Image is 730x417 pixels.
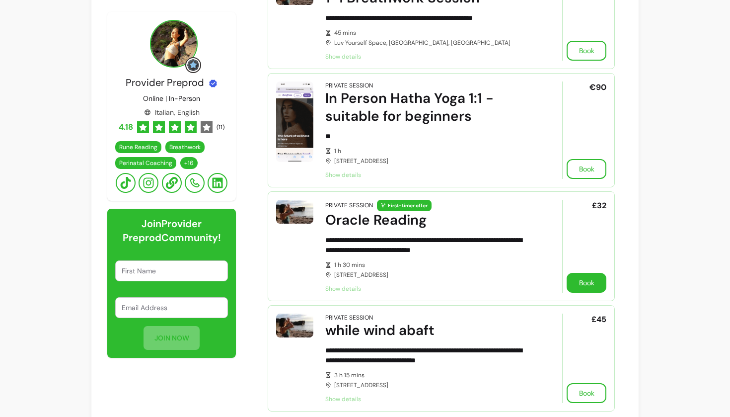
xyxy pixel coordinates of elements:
span: 1 h 30 mins [334,261,534,269]
img: In Person Hatha Yoga 1:1 - suitable for beginners [276,82,313,163]
div: Oracle Reading [325,211,534,229]
span: Provider Preprod [126,76,204,89]
div: Private Session [325,82,373,89]
span: 3 h 15 mins [334,371,534,379]
span: £45 [591,314,606,326]
h6: Join Provider Preprod Community! [115,217,228,245]
span: Show details [325,171,534,179]
span: Show details [325,285,534,293]
span: Show details [325,53,534,61]
p: Online | In-Person [143,93,200,103]
div: Italian, English [144,107,200,117]
span: First-timer offer [377,200,432,211]
div: while wind abaft [325,322,534,339]
div: Private Session [325,314,373,322]
span: + 16 [182,159,196,167]
span: 1 h [334,147,534,155]
span: 4.18 [119,121,133,133]
div: [STREET_ADDRESS] [325,261,534,279]
span: Show details [325,395,534,403]
span: ( 11 ) [217,123,224,131]
img: Oracle Reading [276,200,313,224]
span: 45 mins [334,29,534,37]
button: Book [567,41,606,61]
img: Grow [187,59,199,71]
div: Luv Yourself Space, [GEOGRAPHIC_DATA], [GEOGRAPHIC_DATA] [325,29,534,47]
img: Provider image [150,20,198,68]
span: Perinatal Coaching [119,159,172,167]
button: Book [567,159,606,179]
span: Breathwork [169,143,201,151]
button: Book [567,273,606,293]
div: [STREET_ADDRESS] [325,147,534,165]
input: Email Address [122,303,222,313]
div: Private Session [325,201,373,209]
div: In Person Hatha Yoga 1:1 - suitable for beginners [325,89,534,125]
button: Book [567,383,606,403]
input: First Name [122,266,222,276]
span: €90 [589,82,606,93]
span: Rune Reading [119,143,157,151]
img: while wind abaft [276,314,313,337]
div: [STREET_ADDRESS] [325,371,534,389]
span: £32 [592,200,606,212]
